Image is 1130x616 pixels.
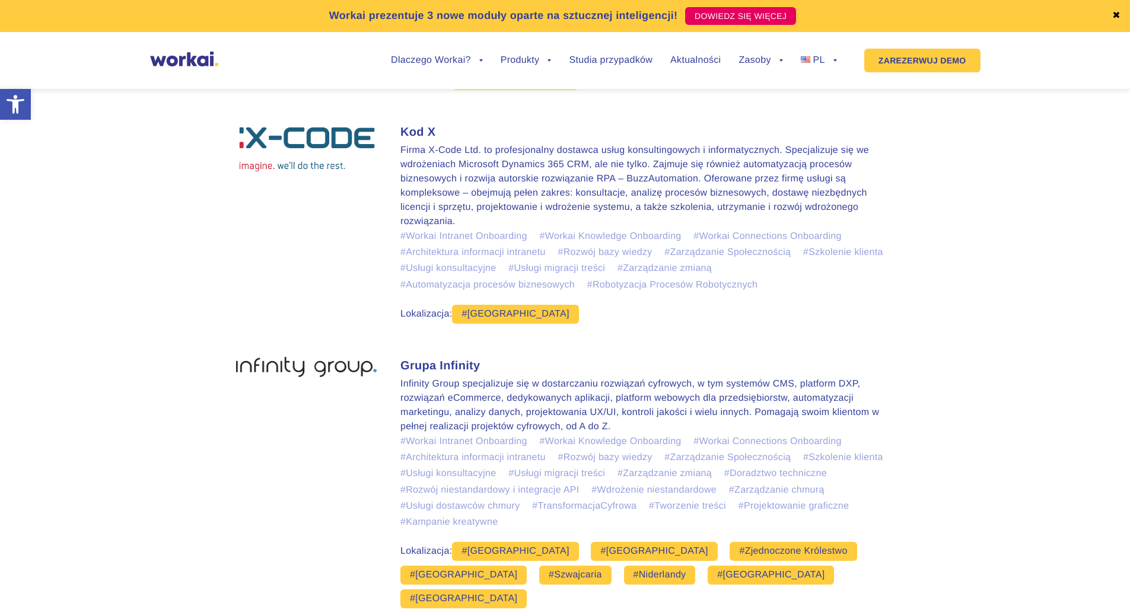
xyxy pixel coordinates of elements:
font: Grupa Infinity [400,359,480,372]
a: #Wdrożenie niestandardowe [591,485,717,495]
a: #Architektura informacji intranetu [400,452,546,462]
a: #Usługi migracji treści [508,263,605,273]
a: #TransformacjaCyfrowa [532,501,636,511]
a: #Workai Connections Onboarding [693,436,841,446]
a: #Zarządzanie zmianą [617,263,712,273]
font: Kod X [400,126,435,139]
a: #Workai Knowledge Onboarding [540,436,682,446]
a: #Rozwój niestandardowy i integracje API [400,485,580,495]
a: ✖ [1112,11,1121,21]
a: Studia przypadków [569,56,652,65]
a: #Doradztwo techniczne [724,468,827,478]
font: Zasoby [739,55,771,65]
a: #Usługi konsultacyjne [400,263,496,273]
a: #[GEOGRAPHIC_DATA] [461,547,569,556]
a: ZAREZERWUJ DEMO [864,49,981,72]
font: Studia przypadków [569,55,652,65]
a: #Workai Intranet Onboarding [400,436,527,446]
img: Kod X [236,123,377,176]
font: Lokalizacja: [400,546,452,556]
font: #[GEOGRAPHIC_DATA] [461,546,569,556]
font: #Zjednoczone Królestwo [739,546,847,556]
a: #Zarządzanie chmurą [729,485,825,495]
a: #Workai Knowledge Onboarding [540,231,682,241]
font: Aktualności [670,55,721,65]
a: #Usługi dostawców chmury [400,501,520,511]
a: #Projektowanie graficzne [739,501,849,511]
a: #Zarządzanie Społecznością [664,247,791,257]
font: #[GEOGRAPHIC_DATA] [600,546,708,556]
a: #Zarządzanie Społecznością [664,452,791,462]
font: #Workai Intranet Onboarding [400,231,527,241]
font: Dlaczego Workai? [391,55,471,65]
a: #Robotyzacja Procesów Robotycznych [587,280,757,290]
font: DOWIEDZ SIĘ WIĘCEJ [695,11,787,21]
a: #Zarządzanie zmianą [617,468,712,478]
font: #Niderlandy [634,570,686,580]
font: Infinity Group specjalizuje się w dostarczaniu rozwiązań cyfrowych, w tym systemów CMS, platform ... [400,379,879,432]
a: #Szkolenie klienta [803,247,883,257]
a: #[GEOGRAPHIC_DATA] [717,570,825,580]
a: #Kampanie kreatywne [400,517,498,527]
a: #[GEOGRAPHIC_DATA] [410,594,517,604]
a: #Workai Connections Onboarding [693,231,841,241]
a: Aktualności [670,56,721,65]
font: Lokalizacja: [400,309,452,319]
font: #[GEOGRAPHIC_DATA] [461,309,569,319]
a: #Architektura informacji intranetu [400,247,546,257]
font: ZAREZERWUJ DEMO [878,56,966,65]
a: DOWIEDZ SIĘ WIĘCEJ [685,7,796,25]
a: #Rozwój bazy wiedzy [558,247,652,257]
font: Firma X-Code Ltd. to profesjonalny dostawca usług konsultingowych i informatycznych. Specjalizuje... [400,145,869,226]
a: #Rozwój bazy wiedzy [558,452,652,462]
a: #Zjednoczone Królestwo [739,547,847,556]
a: #Usługi konsultacyjne [400,468,496,478]
a: #Usługi migracji treści [508,468,605,478]
a: #[GEOGRAPHIC_DATA] [600,547,708,556]
font: Workai prezentuje 3 nowe moduły oparte na sztucznej inteligencji! [329,9,678,21]
a: #Szkolenie klienta [803,452,883,462]
img: Grupa Infinity [236,357,377,377]
a: #[GEOGRAPHIC_DATA] [410,570,517,580]
a: #[GEOGRAPHIC_DATA] [461,309,569,319]
a: #Tworzenie treści [649,501,726,511]
a: #Automatyzacja procesów biznesowych [400,280,575,290]
font: PL [813,55,825,65]
a: Produkty [501,56,552,65]
font: #Szwajcaria [549,570,602,580]
font: Produkty [501,55,540,65]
